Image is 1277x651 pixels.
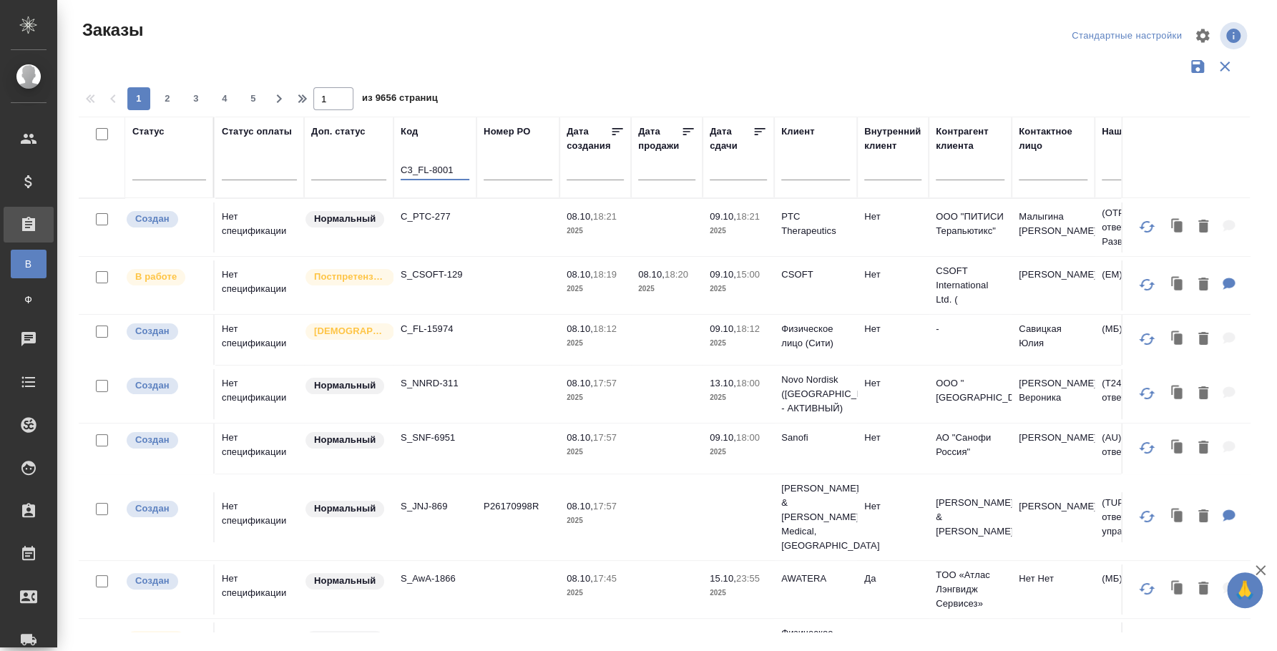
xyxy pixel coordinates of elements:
[215,492,304,542] td: Нет спецификации
[1130,572,1164,606] button: Обновить
[593,573,617,584] p: 17:45
[1012,564,1095,615] td: Нет Нет
[1012,202,1095,253] td: Малыгина [PERSON_NAME]
[638,631,665,642] p: 08.10,
[781,322,850,351] p: Физическое лицо (Сити)
[593,378,617,388] p: 17:57
[1095,489,1266,546] td: (TUP) Общество с ограниченной ответственностью «Технологии управления переводом»
[1130,376,1164,411] button: Обновить
[1191,502,1215,532] button: Удалить
[135,270,177,284] p: В работе
[125,499,206,519] div: Выставляется автоматически при создании заказа
[215,424,304,474] td: Нет спецификации
[185,92,207,106] span: 3
[314,574,376,588] p: Нормальный
[864,268,921,282] p: Нет
[185,87,207,110] button: 3
[1227,572,1263,608] button: 🙏
[1191,270,1215,300] button: Удалить
[213,92,236,106] span: 4
[213,87,236,110] button: 4
[304,376,386,396] div: Статус по умолчанию для стандартных заказов
[1102,124,1173,139] div: Наше юр. лицо
[1068,25,1185,47] div: split button
[1095,315,1266,365] td: (МБ) ООО "Монблан"
[567,224,624,238] p: 2025
[665,269,688,280] p: 18:20
[135,324,170,338] p: Создан
[864,630,921,644] p: Нет
[710,269,736,280] p: 09.10,
[125,376,206,396] div: Выставляется автоматически при создании заказа
[936,496,1004,539] p: [PERSON_NAME] & [PERSON_NAME]
[593,631,617,642] p: 17:38
[567,391,624,405] p: 2025
[125,431,206,450] div: Выставляется автоматически при создании заказа
[781,431,850,445] p: Sanofi
[593,269,617,280] p: 18:19
[638,282,695,296] p: 2025
[1095,260,1266,310] td: (EM) Emporium Linguae Corp.
[11,250,47,278] a: В
[567,586,624,600] p: 2025
[1164,212,1191,242] button: Клонировать
[125,572,206,591] div: Выставляется автоматически при создании заказа
[1130,322,1164,356] button: Обновить
[936,124,1004,153] div: Контрагент клиента
[736,323,760,334] p: 18:12
[156,87,179,110] button: 2
[314,501,376,516] p: Нормальный
[304,322,386,341] div: Выставляется автоматически для первых 3 заказов нового контактного лица. Особое внимание
[665,631,688,642] p: 17:47
[135,501,170,516] p: Создан
[567,124,610,153] div: Дата создания
[314,378,376,393] p: Нормальный
[11,285,47,314] a: Ф
[567,501,593,511] p: 08.10,
[710,224,767,238] p: 2025
[864,572,921,586] p: Да
[736,211,760,222] p: 18:21
[567,269,593,280] p: 08.10,
[593,211,617,222] p: 18:21
[593,501,617,511] p: 17:57
[1012,424,1095,474] td: [PERSON_NAME]
[1164,434,1191,463] button: Клонировать
[864,322,921,336] p: Нет
[135,378,170,393] p: Создан
[1130,431,1164,465] button: Обновить
[1130,210,1164,244] button: Обновить
[1130,499,1164,534] button: Обновить
[401,124,418,139] div: Код
[401,268,469,282] p: S_CSOFT-129
[710,573,736,584] p: 15.10,
[638,269,665,280] p: 08.10,
[567,211,593,222] p: 08.10,
[781,481,850,553] p: [PERSON_NAME] & [PERSON_NAME] Medical, [GEOGRAPHIC_DATA]
[314,212,376,226] p: Нормальный
[736,631,760,642] p: 16:00
[638,124,681,153] div: Дата продажи
[401,210,469,224] p: C_PTC-277
[304,630,386,649] div: Статус по умолчанию для стандартных заказов
[132,124,165,139] div: Статус
[710,323,736,334] p: 09.10,
[1191,325,1215,354] button: Удалить
[1095,564,1266,615] td: (МБ) ООО "Монблан"
[736,432,760,443] p: 18:00
[1164,325,1191,354] button: Клонировать
[1012,315,1095,365] td: Савицкая Юлия
[781,373,850,416] p: Novo Nordisk ([GEOGRAPHIC_DATA] - АКТИВНЫЙ)
[781,210,850,238] p: PTC Therapeutics
[135,574,170,588] p: Создан
[215,202,304,253] td: Нет спецификации
[710,445,767,459] p: 2025
[362,89,438,110] span: из 9656 страниц
[864,210,921,224] p: Нет
[304,210,386,229] div: Статус по умолчанию для стандартных заказов
[1012,260,1095,310] td: [PERSON_NAME]
[567,323,593,334] p: 08.10,
[567,573,593,584] p: 08.10,
[401,322,469,336] p: C_FL-15974
[1191,212,1215,242] button: Удалить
